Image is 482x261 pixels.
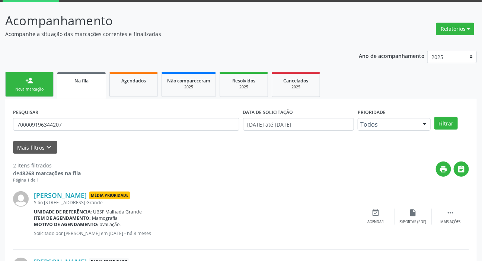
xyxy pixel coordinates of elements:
[11,87,48,92] div: Nova marcação
[440,219,460,225] div: Mais ações
[13,141,57,154] button: Mais filtroskeyboard_arrow_down
[92,215,118,221] span: Mamografia
[13,107,38,118] label: PESQUISAR
[34,230,357,236] p: Solicitado por [PERSON_NAME] em [DATE] - há 8 meses
[34,191,87,199] a: [PERSON_NAME]
[400,219,427,225] div: Exportar (PDF)
[19,170,81,177] strong: 48268 marcações na fila
[167,78,210,84] span: Não compareceram
[409,209,417,217] i: insert_drive_file
[440,165,448,173] i: print
[13,118,239,131] input: Nome, CNS
[74,78,89,84] span: Na fila
[167,84,210,90] div: 2025
[34,199,357,206] div: Sitio [STREET_ADDRESS] Grande
[13,162,81,169] div: 2 itens filtrados
[13,191,29,207] img: img
[5,12,335,30] p: Acompanhamento
[25,76,33,85] div: person_add
[277,84,315,90] div: 2025
[454,162,469,177] button: 
[100,221,121,228] span: avaliação.
[457,165,466,173] i: 
[436,23,474,35] button: Relatórios
[225,84,262,90] div: 2025
[13,177,81,183] div: Página 1 de 1
[358,107,386,118] label: Prioridade
[93,209,142,215] span: UBSF Malhada Grande
[45,143,53,151] i: keyboard_arrow_down
[243,107,293,118] label: DATA DE SOLICITAÇÃO
[89,192,130,199] span: Média Prioridade
[434,117,458,130] button: Filtrar
[359,51,425,60] p: Ano de acompanhamento
[34,215,91,221] b: Item de agendamento:
[232,78,255,84] span: Resolvidos
[34,221,99,228] b: Motivo de agendamento:
[446,209,454,217] i: 
[243,118,354,131] input: Selecione um intervalo
[372,209,380,217] i: event_available
[284,78,309,84] span: Cancelados
[368,219,384,225] div: Agendar
[13,169,81,177] div: de
[436,162,451,177] button: print
[5,30,335,38] p: Acompanhe a situação das marcações correntes e finalizadas
[121,78,146,84] span: Agendados
[360,121,415,128] span: Todos
[34,209,92,215] b: Unidade de referência:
